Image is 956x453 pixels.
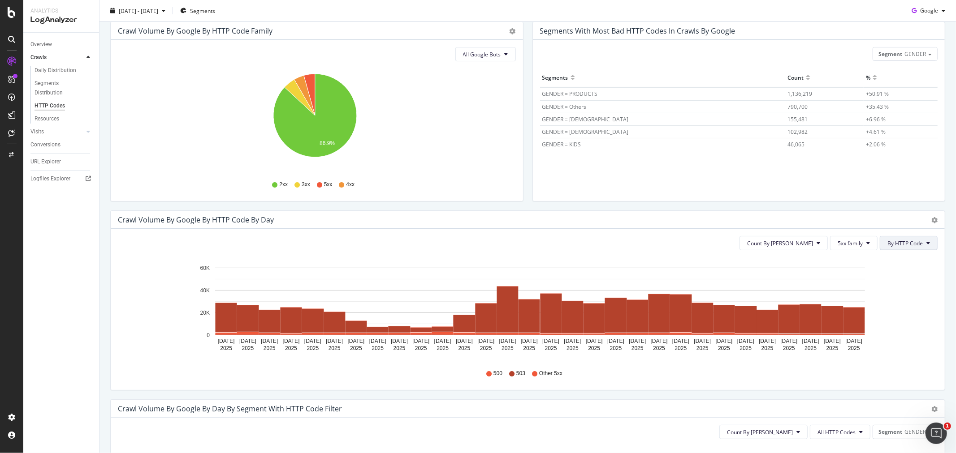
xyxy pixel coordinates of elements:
button: All HTTP Codes [810,425,870,439]
text: 2025 [394,345,406,351]
span: +2.06 % [866,141,886,148]
button: All Google Bots [455,47,516,61]
div: % [866,70,870,85]
a: Crawls [30,53,84,62]
a: Visits [30,127,84,137]
text: 2025 [848,345,860,351]
text: 2025 [220,345,232,351]
text: [DATE] [564,338,581,344]
div: URL Explorer [30,157,61,167]
text: [DATE] [499,338,516,344]
button: Count By [PERSON_NAME] [719,425,808,439]
text: [DATE] [369,338,386,344]
span: GENDER [904,428,926,436]
text: 2025 [718,345,730,351]
div: Segments [542,70,568,85]
a: URL Explorer [30,157,93,167]
span: GENDER = Others [542,103,587,111]
text: 2025 [523,345,535,351]
span: GENDER = PRODUCTS [542,90,598,98]
text: [DATE] [607,338,624,344]
text: [DATE] [824,338,841,344]
text: [DATE] [694,338,711,344]
span: [DATE] - [DATE] [119,7,158,14]
text: 86.9% [320,140,335,146]
text: [DATE] [326,338,343,344]
text: 2025 [459,345,471,351]
text: [DATE] [586,338,603,344]
text: 2025 [632,345,644,351]
text: 2025 [696,345,709,351]
text: [DATE] [434,338,451,344]
div: Segments with most bad HTTP codes in Crawls by google [540,26,735,35]
div: gear [931,217,938,223]
span: 3xx [302,181,310,188]
span: Segments [190,7,215,14]
div: Crawl Volume by google by Day by Segment with HTTP Code Filter [118,404,342,413]
span: +50.91 % [866,90,889,98]
text: 20K [200,310,210,316]
span: GENDER = [DEMOGRAPHIC_DATA] [542,115,629,123]
svg: A chart. [118,68,512,172]
a: HTTP Codes [35,101,93,111]
span: 1,136,219 [787,90,812,98]
span: 500 [493,370,502,377]
text: 2025 [329,345,341,351]
span: 155,481 [787,115,808,123]
span: 4xx [346,181,355,188]
span: Count By Day [727,428,793,436]
div: Visits [30,127,44,137]
text: [DATE] [651,338,668,344]
iframe: Intercom live chat [926,423,947,444]
a: Overview [30,40,93,49]
span: Google [920,7,938,14]
text: 2025 [350,345,362,351]
text: 2025 [675,345,687,351]
span: 1 [944,423,951,430]
text: 2025 [437,345,449,351]
span: Count By Day [747,239,813,247]
button: Google [908,4,949,18]
text: [DATE] [348,338,365,344]
div: gear [510,28,516,34]
span: GENDER = [DEMOGRAPHIC_DATA] [542,128,629,136]
span: 46,065 [787,141,805,148]
text: 2025 [653,345,665,351]
span: 790,700 [787,103,808,111]
span: All HTTP Codes [818,428,856,436]
text: [DATE] [542,338,559,344]
svg: A chart. [118,257,930,361]
a: Logfiles Explorer [30,174,93,184]
text: [DATE] [716,338,733,344]
div: Conversions [30,140,61,150]
text: [DATE] [283,338,300,344]
span: 2xx [279,181,288,188]
a: Segments Distribution [35,79,93,98]
text: 2025 [761,345,774,351]
text: 2025 [242,345,254,351]
span: By HTTP Code [887,239,923,247]
text: 2025 [826,345,839,351]
span: 102,982 [787,128,808,136]
text: 2025 [264,345,276,351]
text: 2025 [415,345,427,351]
text: 2025 [372,345,384,351]
span: All Google Bots [463,51,501,58]
text: [DATE] [521,338,538,344]
button: By HTTP Code [880,236,938,250]
div: HTTP Codes [35,101,65,111]
text: 2025 [307,345,319,351]
div: LogAnalyzer [30,15,92,25]
text: [DATE] [672,338,689,344]
a: Conversions [30,140,93,150]
span: Other 5xx [539,370,562,377]
div: Count [787,70,804,85]
div: Crawl Volume by google by HTTP Code Family [118,26,273,35]
text: 2025 [545,345,557,351]
span: GENDER = KIDS [542,141,581,148]
a: Daily Distribution [35,66,93,75]
text: [DATE] [218,338,235,344]
text: 2025 [805,345,817,351]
